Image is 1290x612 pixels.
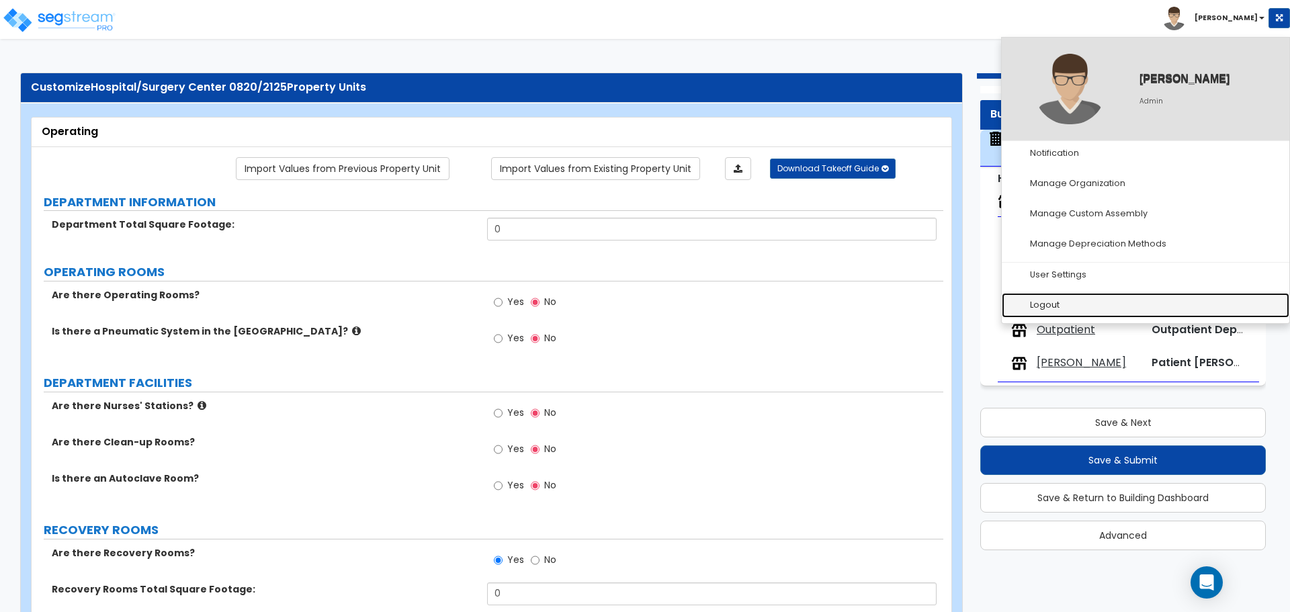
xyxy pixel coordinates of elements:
[998,171,1169,186] small: Hospital/Surgery Center
[52,546,477,560] label: Are there Recovery Rooms?
[52,435,477,449] label: Are there Clean-up Rooms?
[91,79,287,95] span: Hospital/Surgery Center 0820/2125
[998,193,1014,210] img: tenants.png
[531,442,540,457] input: No
[52,399,477,412] label: Are there Nurses' Stations?
[52,288,477,302] label: Are there Operating Rooms?
[544,331,556,345] span: No
[52,218,477,231] label: Department Total Square Footage:
[1037,355,1126,371] span: Ward
[544,478,556,492] span: No
[1002,202,1289,226] a: Manage Custom Assembly
[1162,7,1186,30] img: avatar.png
[507,295,524,308] span: Yes
[507,553,524,566] span: Yes
[52,582,477,596] label: Recovery Rooms Total Square Footage:
[987,130,1004,148] img: building.svg
[507,478,524,492] span: Yes
[52,472,477,485] label: Is there an Autoclave Room?
[1011,322,1027,339] img: tenants.png
[494,553,503,568] input: Yes
[980,408,1266,437] button: Save & Next
[1139,101,1257,102] div: Admin
[980,483,1266,513] button: Save & Return to Building Dashboard
[1002,293,1289,318] a: Logout
[44,263,943,281] label: OPERATING ROOMS
[531,295,540,310] input: No
[1002,141,1289,166] a: Notification
[1139,78,1257,80] div: [PERSON_NAME] [PERSON_NAME]
[44,374,943,392] label: DEPARTMENT FACILITIES
[31,80,952,95] div: Customize Property Units
[777,163,879,174] span: Download Takeoff Guide
[544,406,556,419] span: No
[491,157,700,180] a: Import the dynamic attribute values from existing properties.
[531,406,540,421] input: No
[987,130,1088,165] span: Building
[531,553,540,568] input: No
[2,7,116,34] img: logo_pro_r.png
[1152,322,1283,337] span: Outpatient Department
[531,478,540,493] input: No
[1002,232,1289,257] a: Manage Depreciation Methods
[531,331,540,346] input: No
[198,400,206,410] i: click for more info!
[494,331,503,346] input: Yes
[507,442,524,455] span: Yes
[544,442,556,455] span: No
[236,157,449,180] a: Import the dynamic attribute values from previous properties.
[1037,322,1095,338] span: Outpatient
[494,442,503,457] input: Yes
[507,331,524,345] span: Yes
[1152,355,1285,370] span: Patient Ward
[770,159,896,179] button: Download Takeoff Guide
[494,478,503,493] input: Yes
[980,445,1266,475] button: Save & Submit
[44,193,943,211] label: DEPARTMENT INFORMATION
[1195,13,1258,23] b: [PERSON_NAME]
[1011,355,1027,371] img: tenants.png
[990,107,1256,122] div: Buildings
[494,295,503,310] input: Yes
[1002,263,1289,288] a: User Settings
[1035,54,1105,124] img: avatar.png
[544,553,556,566] span: No
[507,406,524,419] span: Yes
[494,406,503,421] input: Yes
[544,295,556,308] span: No
[1191,566,1223,599] div: Open Intercom Messenger
[1002,171,1289,196] a: Manage Organization
[42,124,941,140] div: Operating
[44,521,943,539] label: RECOVERY ROOMS
[352,326,361,336] i: click for more info!
[980,521,1266,550] button: Advanced
[52,324,477,338] label: Is there a Pneumatic System in the [GEOGRAPHIC_DATA]?
[725,157,751,180] a: Import the dynamic attributes value through Excel sheet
